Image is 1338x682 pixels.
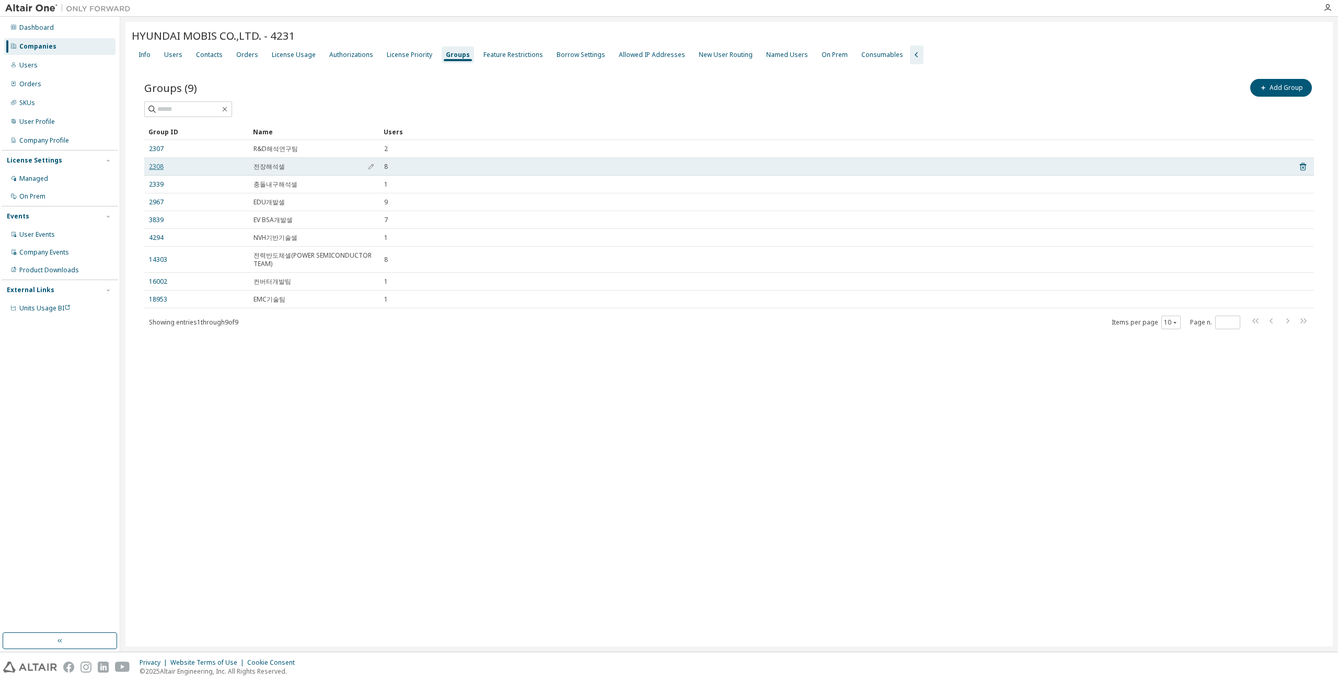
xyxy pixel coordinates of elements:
span: Page n. [1190,316,1240,329]
img: altair_logo.svg [3,662,57,673]
div: On Prem [822,51,848,59]
a: 4294 [149,234,164,242]
a: 14303 [149,256,167,264]
span: 8 [384,163,388,171]
div: On Prem [19,192,45,201]
div: Users [19,61,38,70]
div: Dashboard [19,24,54,32]
div: Users [164,51,182,59]
a: 3839 [149,216,164,224]
div: Company Profile [19,136,69,145]
div: Group ID [148,123,245,140]
a: 2967 [149,198,164,206]
span: 1 [384,234,388,242]
span: 1 [384,180,388,189]
a: 18953 [149,295,167,304]
div: Privacy [140,658,170,667]
div: License Priority [387,51,432,59]
div: Cookie Consent [247,658,301,667]
div: Feature Restrictions [483,51,543,59]
div: User Events [19,230,55,239]
span: 1 [384,295,388,304]
div: Borrow Settings [557,51,605,59]
div: User Profile [19,118,55,126]
div: Orders [236,51,258,59]
div: Allowed IP Addresses [619,51,685,59]
img: instagram.svg [80,662,91,673]
div: Company Events [19,248,69,257]
p: © 2025 Altair Engineering, Inc. All Rights Reserved. [140,667,301,676]
span: 8 [384,256,388,264]
img: Altair One [5,3,136,14]
span: 충돌내구해석셀 [253,180,297,189]
div: Managed [19,175,48,183]
div: Groups [446,51,470,59]
div: Companies [19,42,56,51]
img: youtube.svg [115,662,130,673]
span: 컨버터개발팀 [253,278,291,286]
div: Product Downloads [19,266,79,274]
span: 2 [384,145,388,153]
img: linkedin.svg [98,662,109,673]
a: 2308 [149,163,164,171]
button: Add Group [1250,79,1312,97]
a: 16002 [149,278,167,286]
span: NVH기반기술셀 [253,234,297,242]
div: External Links [7,286,54,294]
div: Contacts [196,51,223,59]
span: Items per page [1112,316,1181,329]
a: 2307 [149,145,164,153]
div: Events [7,212,29,221]
span: EDU개발셀 [253,198,285,206]
div: SKUs [19,99,35,107]
div: License Usage [272,51,316,59]
span: 1 [384,278,388,286]
span: EV BSA개발셀 [253,216,293,224]
div: Named Users [766,51,808,59]
div: Name [253,123,375,140]
span: HYUNDAI MOBIS CO.,LTD. - 4231 [132,28,295,43]
div: Orders [19,80,41,88]
span: R&D해석연구팀 [253,145,298,153]
span: Units Usage BI [19,304,71,313]
a: 2339 [149,180,164,189]
span: Showing entries 1 through 9 of 9 [149,318,238,327]
button: 10 [1164,318,1178,327]
span: EMC기술팀 [253,295,285,304]
div: License Settings [7,156,62,165]
div: Info [139,51,151,59]
span: 9 [384,198,388,206]
div: Users [384,123,1285,140]
div: Website Terms of Use [170,658,247,667]
div: Authorizations [329,51,373,59]
span: 7 [384,216,388,224]
img: facebook.svg [63,662,74,673]
span: 전력반도체셀(POWER SEMICONDUCTOR TEAM) [253,251,375,268]
div: New User Routing [699,51,753,59]
span: Groups (9) [144,80,197,95]
span: 전장해석셀 [253,163,285,171]
div: Consumables [861,51,903,59]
